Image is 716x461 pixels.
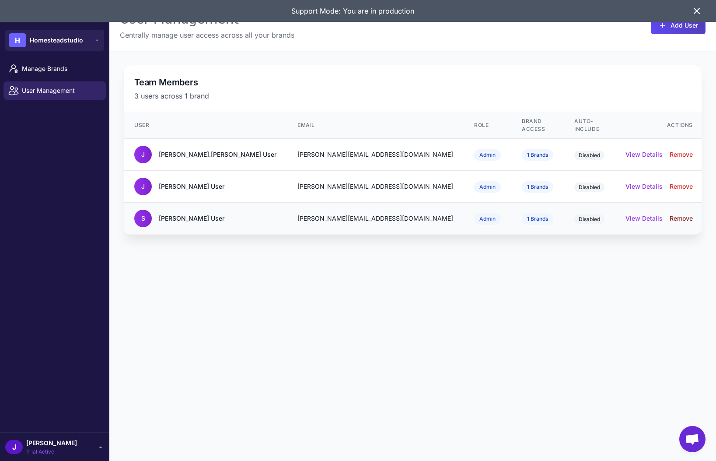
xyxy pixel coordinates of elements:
[574,151,604,160] span: Disabled
[625,214,663,223] button: View Details
[474,181,501,193] span: Admin
[5,440,23,454] div: J
[159,150,276,159] div: [PERSON_NAME].[PERSON_NAME] User
[522,213,553,225] span: 1 Brands
[297,150,453,159] div: [PERSON_NAME][EMAIL_ADDRESS][DOMAIN_NAME]
[679,426,706,452] div: Open chat
[297,182,453,191] div: [PERSON_NAME][EMAIL_ADDRESS][DOMAIN_NAME]
[159,214,224,223] div: [PERSON_NAME] User
[159,182,224,191] div: [PERSON_NAME] User
[26,438,77,448] span: [PERSON_NAME]
[22,64,99,74] span: Manage Brands
[574,183,604,192] span: Disabled
[120,30,294,40] p: Centrally manage user access across all your brands
[124,112,287,139] th: User
[287,112,464,139] th: Email
[564,112,615,139] th: Auto-Include
[670,182,693,191] button: Remove
[625,150,663,159] button: View Details
[651,17,706,34] button: Add User
[474,213,501,225] span: Admin
[134,210,152,227] div: S
[511,112,564,139] th: Brand Access
[5,30,104,51] button: HHomesteadstudio
[464,112,511,139] th: Role
[615,112,703,139] th: Actions
[22,86,99,95] span: User Management
[522,149,553,161] span: 1 Brands
[474,149,501,161] span: Admin
[522,181,553,193] span: 1 Brands
[574,215,604,224] span: Disabled
[9,33,26,47] div: H
[670,214,693,223] button: Remove
[134,146,152,163] div: J
[26,448,77,456] span: Trial Active
[297,214,453,223] div: [PERSON_NAME][EMAIL_ADDRESS][DOMAIN_NAME]
[134,91,691,101] p: 3 users across 1 brand
[3,81,106,100] a: User Management
[134,76,691,89] h2: Team Members
[30,35,83,45] span: Homesteadstudio
[670,150,693,159] button: Remove
[3,60,106,78] a: Manage Brands
[625,182,663,191] button: View Details
[134,178,152,195] div: J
